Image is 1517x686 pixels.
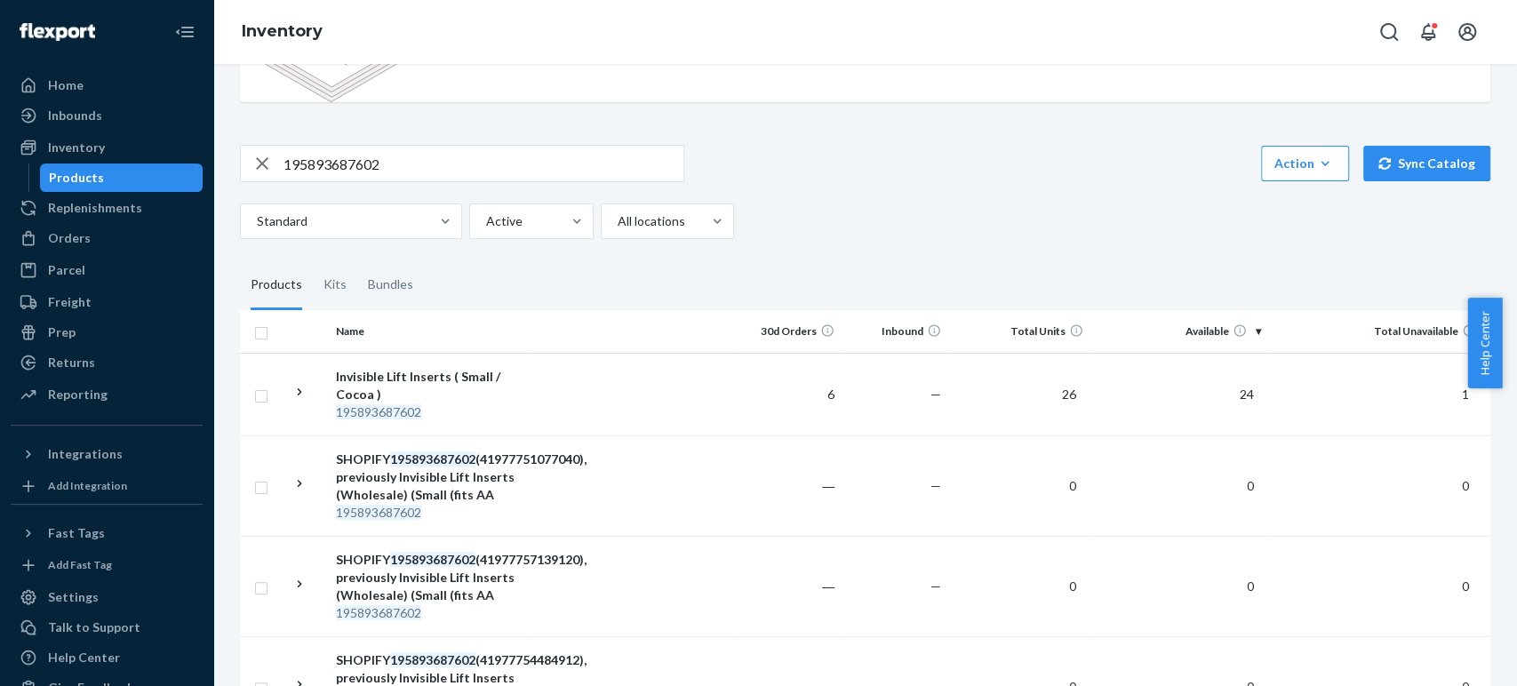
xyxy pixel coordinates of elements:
[48,354,95,371] div: Returns
[336,451,522,504] div: SHOPIFY (41977751077040), previously Invisible Lift Inserts (Wholesale) (Small (fits AA
[735,435,842,536] td: ―
[1268,310,1490,353] th: Total Unavailable
[1261,146,1349,181] button: Action
[336,368,522,403] div: Invisible Lift Inserts ( Small / Cocoa )
[48,524,105,542] div: Fast Tags
[48,323,76,341] div: Prep
[1090,310,1268,353] th: Available
[930,387,941,402] span: —
[48,445,123,463] div: Integrations
[948,310,1090,353] th: Total Units
[11,288,203,316] a: Freight
[1062,578,1083,594] span: 0
[48,139,105,156] div: Inventory
[1467,298,1502,388] button: Help Center
[1455,478,1476,493] span: 0
[11,643,203,672] a: Help Center
[251,260,302,310] div: Products
[48,107,102,124] div: Inbounds
[11,224,203,252] a: Orders
[48,588,99,606] div: Settings
[842,310,948,353] th: Inbound
[390,552,475,567] em: 195893687602
[930,578,941,594] span: —
[1233,387,1261,402] span: 24
[1240,578,1261,594] span: 0
[390,451,475,467] em: 195893687602
[616,212,618,230] input: All locations
[735,536,842,636] td: ―
[1449,14,1485,50] button: Open account menu
[930,478,941,493] span: —
[336,605,421,620] em: 195893687602
[48,199,142,217] div: Replenishments
[48,293,92,311] div: Freight
[329,310,529,353] th: Name
[11,71,203,100] a: Home
[40,164,204,192] a: Products
[1371,14,1407,50] button: Open Search Box
[48,478,127,493] div: Add Integration
[48,261,85,279] div: Parcel
[48,649,120,666] div: Help Center
[11,475,203,497] a: Add Integration
[48,76,84,94] div: Home
[11,101,203,130] a: Inbounds
[1240,478,1261,493] span: 0
[167,14,203,50] button: Close Navigation
[228,6,337,58] ol: breadcrumbs
[48,229,91,247] div: Orders
[336,404,421,419] em: 195893687602
[336,505,421,520] em: 195893687602
[48,557,112,572] div: Add Fast Tag
[49,169,104,187] div: Products
[11,440,203,468] button: Integrations
[1062,478,1083,493] span: 0
[368,260,413,310] div: Bundles
[11,348,203,377] a: Returns
[390,652,475,667] em: 195893687602
[11,256,203,284] a: Parcel
[255,212,257,230] input: Standard
[11,380,203,409] a: Reporting
[11,194,203,222] a: Replenishments
[1455,387,1476,402] span: 1
[11,318,203,347] a: Prep
[735,353,842,435] td: 6
[20,23,95,41] img: Flexport logo
[283,146,683,181] input: Search inventory by name or sku
[48,386,108,403] div: Reporting
[11,613,203,642] a: Talk to Support
[735,310,842,353] th: 30d Orders
[484,212,486,230] input: Active
[1363,146,1490,181] button: Sync Catalog
[1455,578,1476,594] span: 0
[1274,155,1336,172] div: Action
[11,583,203,611] a: Settings
[11,554,203,576] a: Add Fast Tag
[1410,14,1446,50] button: Open notifications
[1055,387,1083,402] span: 26
[336,551,522,604] div: SHOPIFY (41977757139120), previously Invisible Lift Inserts (Wholesale) (Small (fits AA
[242,21,323,41] a: Inventory
[323,260,347,310] div: Kits
[11,133,203,162] a: Inventory
[48,618,140,636] div: Talk to Support
[11,519,203,547] button: Fast Tags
